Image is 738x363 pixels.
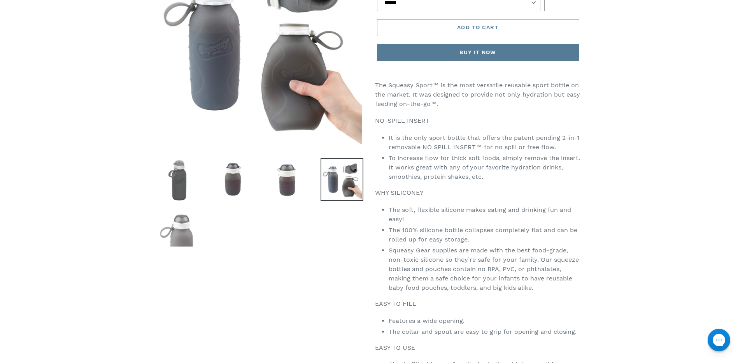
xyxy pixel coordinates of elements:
[375,299,581,308] p: EASY TO FILL
[157,205,200,248] img: Load image into Gallery viewer, Gray Squeasy Sport
[375,188,581,197] p: WHY SILICONE?
[389,205,581,224] li: The soft, flexible silicone makes eating and drinking fun and easy!
[375,343,581,352] p: EASY TO USE
[377,19,579,36] button: Add to cart
[321,158,363,201] img: Load image into Gallery viewer, Gray Squeasy Sport
[457,24,498,30] span: Add to cart
[157,158,200,203] img: Load image into Gallery viewer, Gray Squeasy Sport
[389,226,581,244] li: The 100% silicone bottle collapses completely flat and can be rolled up for easy storage.
[212,158,254,201] img: Load image into Gallery viewer, Gray Squeasy Sport
[389,327,581,337] li: The collar and spout are easy to grip for opening and closing.
[375,81,581,109] p: The Squeasy Sport™ is the most versatile reusable sport bottle on the market. It was designed to ...
[375,116,581,125] p: NO-SPILL INSERT
[389,316,581,326] li: Features a wide opening.
[377,44,579,61] button: Buy it now
[389,133,581,152] li: It is the only sport bottle that offers the patent pending 2-in-1 removable NO SPILL INSERT™ for ...
[389,246,581,293] li: Squeasy Gear supplies are made with the best food-grade, non-toxic silicone so they’re safe for y...
[389,153,581,181] li: To increase flow for thick soft foods, simply remove the insert. It works great with any of your ...
[266,158,309,201] img: Load image into Gallery viewer, Gray Squeasy Sport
